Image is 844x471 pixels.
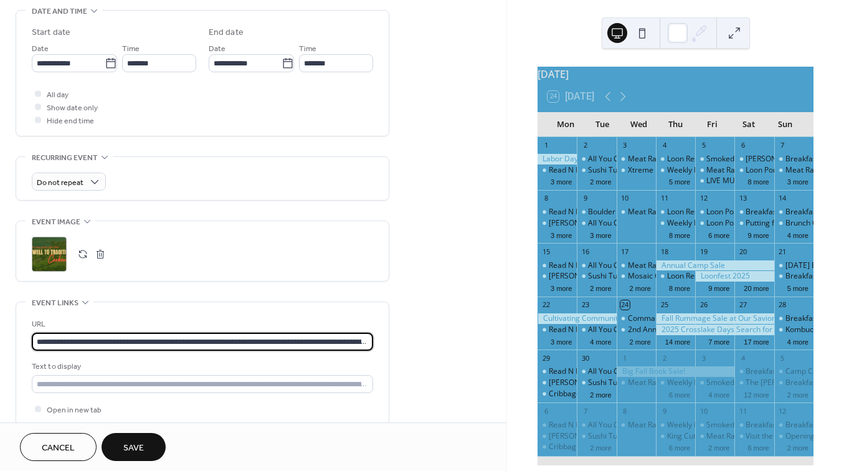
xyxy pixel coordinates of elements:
div: Weekly Family Story Time: Thursdays [667,378,795,388]
div: End date [209,26,244,39]
div: All You Can Eat Tacos [588,260,663,271]
div: 10 [699,406,708,416]
div: Fall Rummage Sale at Our Saviors Lutheran Church [656,313,774,324]
div: 15 [541,247,551,256]
div: 21 [778,247,787,256]
div: 9 [581,194,590,203]
span: Event image [32,216,80,229]
div: Thu [657,112,694,137]
div: Cultivating Communities Summit [538,313,617,324]
button: 2 more [625,336,656,346]
div: Read N Play Every Monday [538,420,577,431]
div: URL [32,318,371,331]
div: [PERSON_NAME] Mondays at Sunshine's! [549,378,691,388]
button: 6 more [664,389,695,399]
button: 2 more [782,442,813,452]
div: 23 [581,300,590,310]
button: 4 more [782,336,813,346]
button: 3 more [546,176,577,186]
div: Read N Play Every Monday [538,325,577,335]
span: Cancel [42,442,75,455]
div: 4 [738,353,747,363]
div: Fri [694,112,731,137]
div: [PERSON_NAME] Mondays at Sunshine's! [549,271,691,282]
button: 4 more [703,389,734,399]
div: All You Can Eat Tacos [577,260,616,271]
div: King Cut Prime Rib at Freddy's [656,431,695,442]
span: Show date only [47,102,98,115]
div: Read N Play Every [DATE] [549,420,637,431]
span: Date [209,42,225,55]
div: 13 [738,194,747,203]
div: Big Fall Book Sale! [617,366,735,377]
div: All You Can Eat Tacos [588,325,663,335]
div: Loon Research Tour - [GEOGRAPHIC_DATA] [667,271,818,282]
div: Sushi Tuesdays! [588,378,643,388]
span: Time [299,42,316,55]
div: All You Can Eat Tacos [588,154,663,164]
div: King Cut Prime Rib at Freddy's [667,431,771,442]
div: Weekly Family Story Time: Thursdays [656,420,695,431]
div: Loon Research Tour - National Loon Center [656,271,695,282]
div: Sushi Tuesdays! [588,165,643,176]
div: Weekly Family Story Time: Thursdays [656,218,695,229]
button: 3 more [782,176,813,186]
div: Opening Nights - HSO Fall Concert Series [774,431,813,442]
button: 3 more [546,229,577,240]
div: Sushi Tuesdays! [577,378,616,388]
div: Start date [32,26,70,39]
div: Weekly Family Story Time: Thursdays [656,165,695,176]
div: 2nd Annual Walk to End Alzheimer's at Whitefish at The Lakes [617,325,656,335]
span: Hide end time [47,115,94,128]
div: Brunch Cruise [785,218,835,229]
div: Cribbage Doubles League at [PERSON_NAME] Brewery [549,442,739,452]
div: Breakfast at Sunshine’s! [734,420,774,431]
div: Mosaic Coaster Creations [628,271,718,282]
div: Visit the Northern Minnesota Railroad Trackers Train Club [734,431,774,442]
div: Read N Play Every [DATE] [549,366,637,377]
div: Meat Raffle at Lucky's Tavern [617,260,656,271]
div: 10 [620,194,630,203]
div: Breakfast at Sunshine’s! [734,207,774,217]
button: 2 more [585,389,616,399]
button: 2 more [703,442,734,452]
div: All You Can Eat Tacos [577,420,616,431]
div: Sushi Tuesdays! [588,271,643,282]
button: 2 more [585,282,616,293]
button: 5 more [782,282,813,293]
div: Kombucha Making Fermentation [774,325,813,335]
button: Save [102,433,166,461]
div: Breakfast at Sunshine’s! [774,313,813,324]
div: Meat Raffle at Lucky's Tavern [617,420,656,431]
button: 14 more [660,336,695,346]
div: All You Can Eat Tacos [577,366,616,377]
div: Sat [731,112,767,137]
div: All You Can Eat Tacos [577,154,616,164]
button: 8 more [742,176,774,186]
div: Smoked Rib Fridays! [695,154,734,164]
div: Breakfast at Sunshine’s! [774,271,813,282]
div: [PERSON_NAME] Mondays at Sunshine's! [549,218,691,229]
div: Weekly Family Story Time: Thursdays [667,420,795,431]
div: Smoked Rib Fridays! [706,378,775,388]
span: Date and time [32,5,87,18]
div: Putting for Dogs [734,218,774,229]
div: Meat Raffle at Barajas [695,165,734,176]
span: Event links [32,297,78,310]
div: Meat Raffle at Lucky's Tavern [617,154,656,164]
button: 17 more [739,336,774,346]
div: 22 [541,300,551,310]
div: Margarita Mondays at Sunshine's! [538,218,577,229]
div: ; [32,237,67,272]
div: 26 [699,300,708,310]
div: Cribbage Doubles League at Jack Pine Brewery [538,442,577,452]
div: Meat Raffle at [GEOGRAPHIC_DATA] [706,431,832,442]
div: Meat Raffle [774,165,813,176]
div: Meat Raffle at [GEOGRAPHIC_DATA] [628,378,754,388]
div: 9 [660,406,669,416]
div: Meat Raffle at Barajas [695,431,734,442]
div: The Babinski Foundation 5K Wilderness Trek [734,378,774,388]
div: 8 [620,406,630,416]
button: 2 more [585,442,616,452]
div: 4 [660,141,669,150]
